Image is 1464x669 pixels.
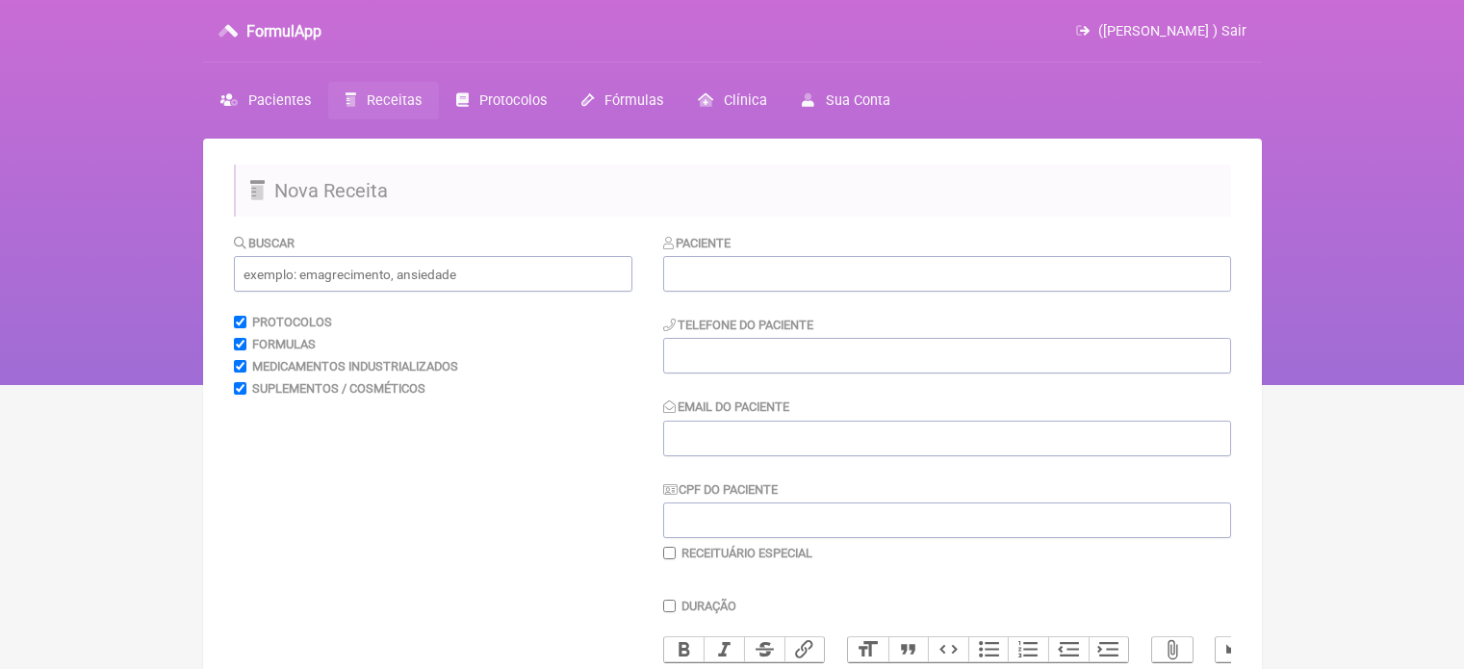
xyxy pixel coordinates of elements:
[252,337,316,351] label: Formulas
[1152,637,1193,662] button: Attach Files
[252,359,458,373] label: Medicamentos Industrializados
[681,599,736,613] label: Duração
[234,165,1231,217] h2: Nova Receita
[252,315,332,329] label: Protocolos
[784,637,825,662] button: Link
[234,236,295,250] label: Buscar
[826,92,890,109] span: Sua Conta
[888,637,929,662] button: Quote
[328,82,439,119] a: Receitas
[968,637,1009,662] button: Bullets
[1008,637,1048,662] button: Numbers
[744,637,784,662] button: Strikethrough
[439,82,564,119] a: Protocolos
[724,92,767,109] span: Clínica
[1216,637,1256,662] button: Undo
[1098,23,1246,39] span: ([PERSON_NAME] ) Sair
[604,92,663,109] span: Fórmulas
[367,92,422,109] span: Receitas
[663,399,790,414] label: Email do Paciente
[564,82,681,119] a: Fórmulas
[479,92,547,109] span: Protocolos
[664,637,705,662] button: Bold
[681,546,812,560] label: Receituário Especial
[784,82,907,119] a: Sua Conta
[234,256,632,292] input: exemplo: emagrecimento, ansiedade
[248,92,311,109] span: Pacientes
[663,236,732,250] label: Paciente
[252,381,425,396] label: Suplementos / Cosméticos
[663,482,779,497] label: CPF do Paciente
[681,82,784,119] a: Clínica
[1048,637,1089,662] button: Decrease Level
[928,637,968,662] button: Code
[704,637,744,662] button: Italic
[1076,23,1246,39] a: ([PERSON_NAME] ) Sair
[663,318,814,332] label: Telefone do Paciente
[203,82,328,119] a: Pacientes
[848,637,888,662] button: Heading
[1089,637,1129,662] button: Increase Level
[246,22,321,40] h3: FormulApp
